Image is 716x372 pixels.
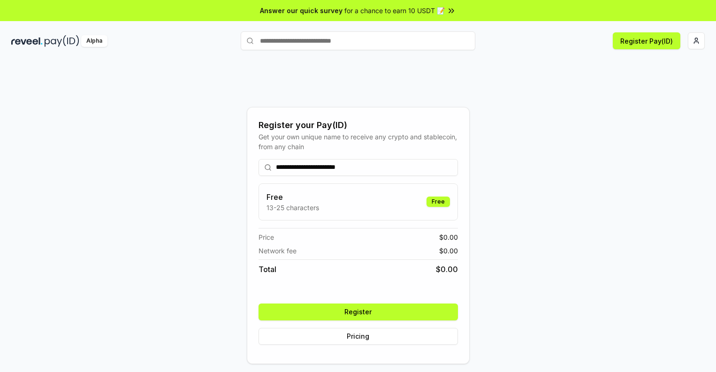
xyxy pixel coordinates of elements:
[267,203,319,213] p: 13-25 characters
[259,264,276,275] span: Total
[259,304,458,320] button: Register
[267,191,319,203] h3: Free
[344,6,445,15] span: for a chance to earn 10 USDT 📝
[11,35,43,47] img: reveel_dark
[260,6,343,15] span: Answer our quick survey
[439,246,458,256] span: $ 0.00
[81,35,107,47] div: Alpha
[259,232,274,242] span: Price
[613,32,680,49] button: Register Pay(ID)
[45,35,79,47] img: pay_id
[259,246,297,256] span: Network fee
[427,197,450,207] div: Free
[436,264,458,275] span: $ 0.00
[439,232,458,242] span: $ 0.00
[259,132,458,152] div: Get your own unique name to receive any crypto and stablecoin, from any chain
[259,119,458,132] div: Register your Pay(ID)
[259,328,458,345] button: Pricing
